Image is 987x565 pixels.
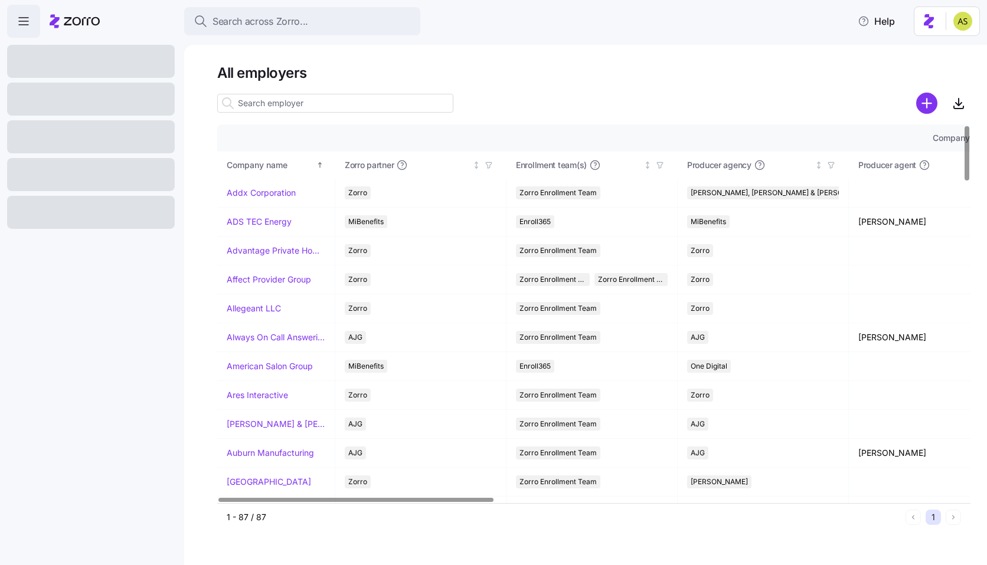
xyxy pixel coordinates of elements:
[519,389,597,402] span: Zorro Enrollment Team
[516,159,587,171] span: Enrollment team(s)
[815,161,823,169] div: Not sorted
[348,244,367,257] span: Zorro
[519,418,597,431] span: Zorro Enrollment Team
[519,215,551,228] span: Enroll365
[227,159,314,172] div: Company name
[217,94,453,113] input: Search employer
[691,273,710,286] span: Zorro
[848,9,904,33] button: Help
[506,152,678,179] th: Enrollment team(s)Not sorted
[519,186,597,199] span: Zorro Enrollment Team
[926,510,941,525] button: 1
[227,274,311,285] a: Affect Provider Group
[687,159,751,171] span: Producer agency
[227,187,296,199] a: Addx Corporation
[519,273,586,286] span: Zorro Enrollment Team
[348,215,384,228] span: MiBenefits
[519,360,551,373] span: Enroll365
[348,302,367,315] span: Zorro
[227,303,281,314] a: Allegeant LLC
[916,93,937,114] svg: add icon
[227,216,292,228] a: ADS TEC Energy
[227,476,311,488] a: [GEOGRAPHIC_DATA]
[227,389,288,401] a: Ares Interactive
[227,245,325,257] a: Advantage Private Home Care
[946,510,961,525] button: Next page
[345,159,394,171] span: Zorro partner
[691,446,705,459] span: AJG
[691,475,748,488] span: [PERSON_NAME]
[316,161,324,169] div: Sorted ascending
[348,446,362,459] span: AJG
[691,302,710,315] span: Zorro
[519,302,597,315] span: Zorro Enrollment Team
[227,418,325,430] a: [PERSON_NAME] & [PERSON_NAME]'s
[217,64,970,82] h1: All employers
[598,273,665,286] span: Zorro Enrollment Experts
[348,475,367,488] span: Zorro
[691,331,705,344] span: AJG
[643,161,652,169] div: Not sorted
[348,186,367,199] span: Zorro
[953,12,972,31] img: 2a591ca43c48773f1b6ab43d7a2c8ce9
[348,273,367,286] span: Zorro
[348,389,367,402] span: Zorro
[519,475,597,488] span: Zorro Enrollment Team
[691,244,710,257] span: Zorro
[227,447,314,459] a: Auburn Manufacturing
[227,360,313,372] a: American Salon Group
[519,446,597,459] span: Zorro Enrollment Team
[691,418,705,431] span: AJG
[519,244,597,257] span: Zorro Enrollment Team
[691,360,727,373] span: One Digital
[213,14,308,29] span: Search across Zorro...
[691,215,726,228] span: MiBenefits
[858,14,895,28] span: Help
[348,418,362,431] span: AJG
[227,511,901,523] div: 1 - 87 / 87
[691,389,710,402] span: Zorro
[184,7,420,35] button: Search across Zorro...
[227,331,325,343] a: Always On Call Answering Service
[348,331,362,344] span: AJG
[335,152,506,179] th: Zorro partnerNot sorted
[858,159,916,171] span: Producer agent
[678,152,849,179] th: Producer agencyNot sorted
[472,161,481,169] div: Not sorted
[217,152,335,179] th: Company nameSorted ascending
[906,510,921,525] button: Previous page
[519,331,597,344] span: Zorro Enrollment Team
[691,186,874,199] span: [PERSON_NAME], [PERSON_NAME] & [PERSON_NAME]
[348,360,384,373] span: MiBenefits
